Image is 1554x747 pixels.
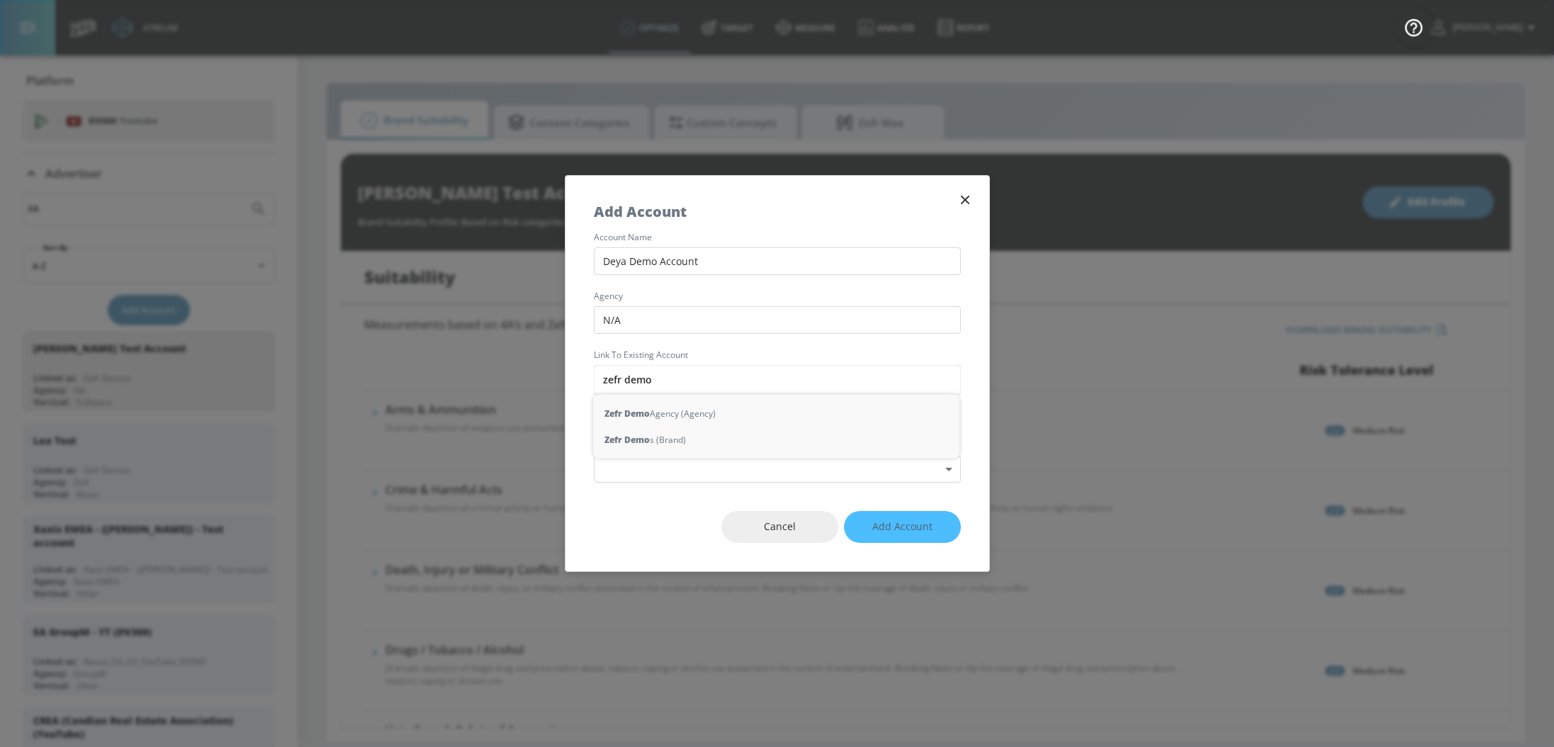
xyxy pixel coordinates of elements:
input: Enter agency name [594,306,961,334]
input: Enter account name [594,247,961,275]
input: Enter account name [594,365,961,395]
div: s (Brand) [593,427,959,453]
label: Link to Existing Account [594,351,961,359]
strong: Zefr Demo [604,432,650,447]
label: agency [594,292,961,301]
span: Cancel [750,518,810,536]
label: account name [594,233,961,242]
div: ​ [594,456,961,483]
strong: Zefr Demo [604,406,650,421]
button: Open Resource Center [1394,7,1434,47]
div: Agency (Agency) [593,400,959,427]
h5: Add Account [594,204,687,219]
button: Cancel [721,511,838,543]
